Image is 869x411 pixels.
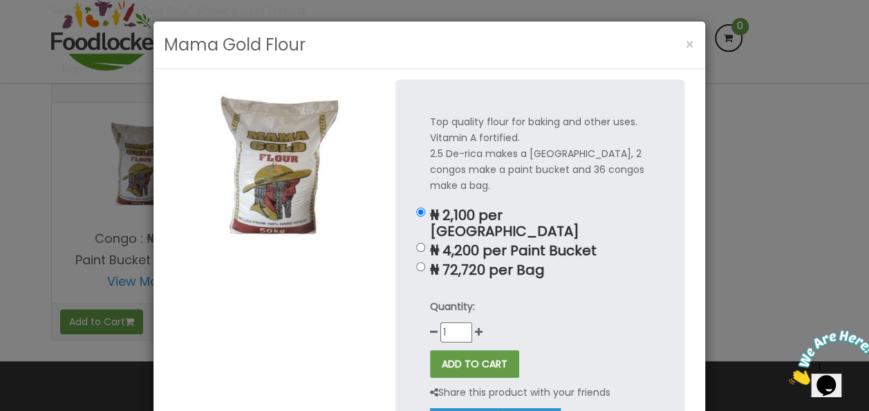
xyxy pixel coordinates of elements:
[416,262,425,271] input: ₦ 72,720 per Bag
[6,6,11,17] span: 1
[430,262,650,278] p: ₦ 72,720 per Bag
[430,114,650,194] p: Top quality flour for baking and other uses. Vitamin A fortified. 2.5 De-rica makes a [GEOGRAPHIC...
[416,208,425,217] input: ₦ 2,100 per [GEOGRAPHIC_DATA]
[430,385,610,401] p: Share this product with your friends
[430,208,650,239] p: ₦ 2,100 per [GEOGRAPHIC_DATA]
[174,80,375,251] img: Mama Gold Flour
[685,35,695,55] span: ×
[678,30,702,59] button: Close
[430,300,475,313] strong: Quantity:
[783,325,869,390] iframe: chat widget
[416,243,425,252] input: ₦ 4,200 per Paint Bucket
[6,6,91,60] img: Chat attention grabber
[164,32,306,58] h3: Mama Gold Flour
[430,350,519,378] button: ADD TO CART
[430,243,650,259] p: ₦ 4,200 per Paint Bucket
